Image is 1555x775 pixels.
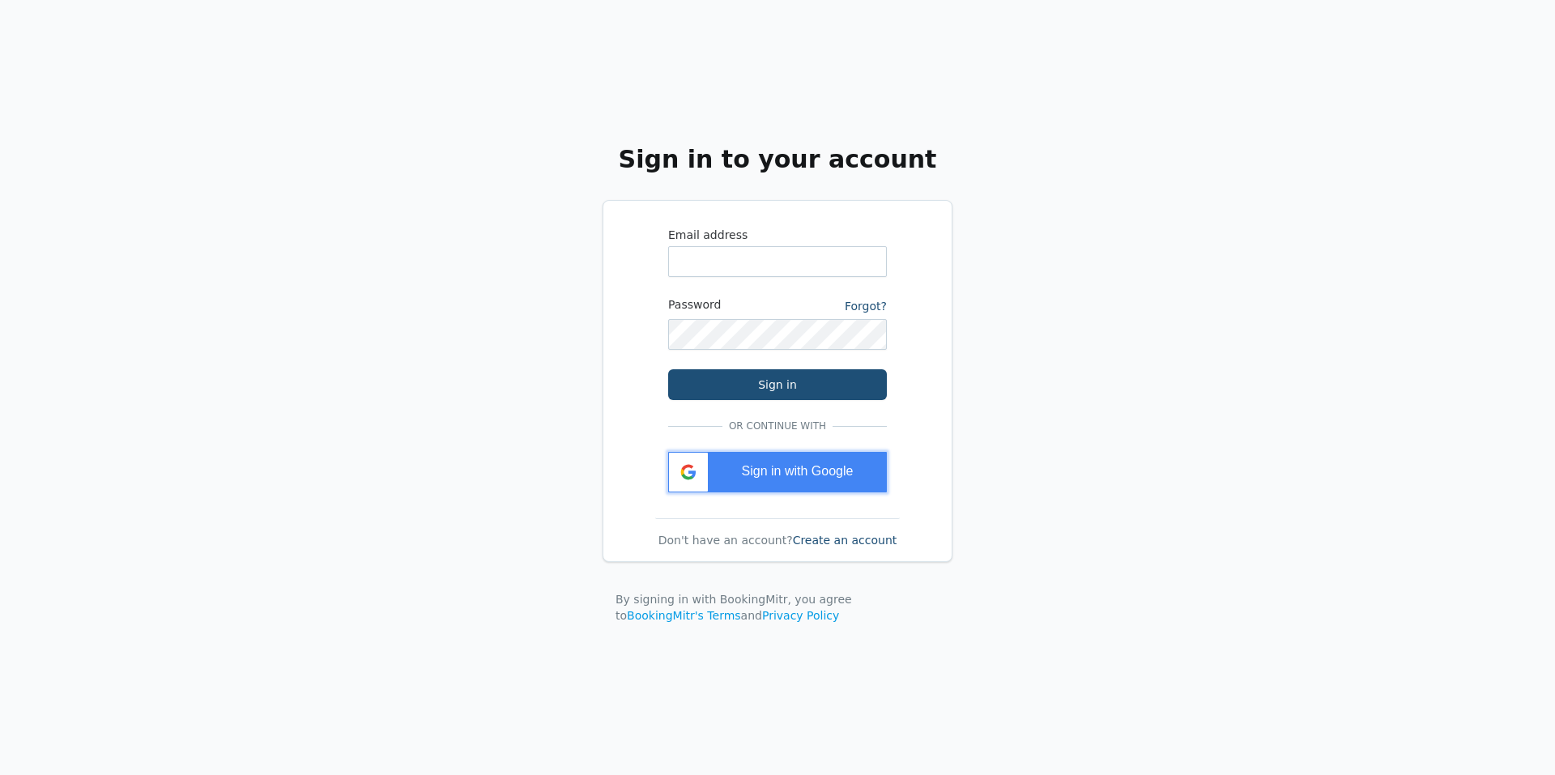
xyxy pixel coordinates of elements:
label: Password [668,296,777,313]
span: and [741,609,762,622]
a: Create an account [793,534,897,547]
div: Sign in with Google [668,452,887,492]
span: Sign in with Google [742,464,854,478]
a: Forgot? [845,300,887,313]
a: BookingMitr's Terms [627,609,741,622]
a: Privacy Policy [762,609,839,622]
button: Sign in [668,369,887,400]
h2: Sign in to your account [596,145,959,174]
span: By signing in with BookingMitr, you agree to [616,593,852,622]
label: Email address [668,227,887,243]
div: Don't have an account? [649,532,906,548]
span: Or continue with [722,419,833,432]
